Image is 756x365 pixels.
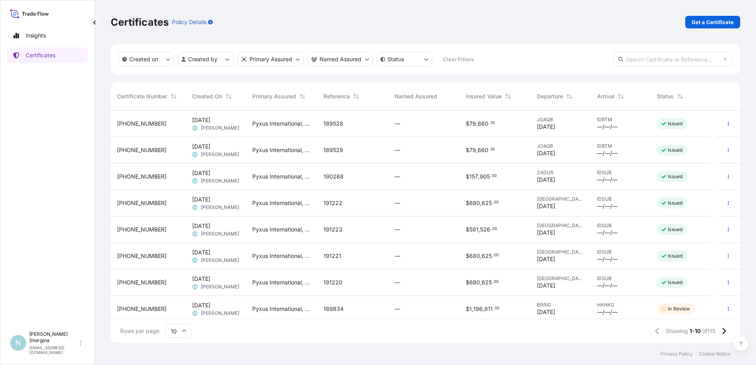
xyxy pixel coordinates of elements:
span: Pyxus International, Inc. [252,120,311,128]
span: —/—/— [597,149,618,157]
span: — [395,278,400,286]
span: NS [193,230,197,238]
span: 660 [478,121,488,126]
span: Reference [323,92,350,100]
button: createdOn Filter options [119,52,174,66]
p: [PERSON_NAME] Shergina [29,331,78,344]
span: [PHONE_NUMBER] [117,278,166,286]
span: 00 [492,228,497,230]
span: 625 [482,253,492,259]
span: . [492,254,493,257]
span: [DATE] [192,143,210,151]
button: Sort [352,92,361,101]
span: , [478,227,480,232]
span: 190268 [323,173,344,181]
span: Rows per page [120,327,159,335]
p: Issued [668,200,682,206]
a: Cookie Notice [699,351,731,357]
span: N [15,339,21,347]
span: IDSUB [597,275,644,282]
span: Named Assured [395,92,437,100]
span: Pyxus International, Inc. [252,278,311,286]
span: 680 [469,200,480,206]
span: $ [466,121,469,126]
span: 189528 [323,120,343,128]
p: Issued [668,279,682,286]
span: ZADUR [537,169,584,176]
span: — [395,199,400,207]
span: NS [193,151,197,158]
span: NS [193,283,197,291]
span: Pyxus International, Inc. [252,226,311,233]
span: , [472,306,473,312]
span: 157 [469,174,478,179]
button: certificateStatus Filter options [377,52,432,66]
p: Created by [188,55,217,63]
span: — [395,120,400,128]
span: . [489,122,490,124]
p: Issued [668,226,682,233]
span: [DATE] [537,255,555,263]
span: [DATE] [192,248,210,256]
span: , [478,174,480,179]
span: . [490,175,491,177]
span: BRRIG [537,302,584,308]
span: [GEOGRAPHIC_DATA] [537,249,584,255]
span: Pyxus International, Inc. [252,173,311,181]
span: , [480,200,482,206]
p: Issued [668,253,682,259]
button: Sort [224,92,233,101]
span: [PHONE_NUMBER] [117,146,166,154]
span: 1 [469,306,472,312]
span: 526 [480,227,490,232]
span: 581 [469,227,478,232]
a: Insights [7,28,88,43]
span: $ [466,227,469,232]
span: [DATE] [537,282,555,290]
span: Created On [192,92,222,100]
span: NS [193,177,197,185]
span: [DATE] [537,149,555,157]
span: $ [466,200,469,206]
span: [PERSON_NAME] [201,231,239,237]
span: [DATE] [192,301,210,309]
span: IDBTM [597,143,644,149]
span: . [492,201,493,204]
span: 1-10 [690,327,701,335]
input: Search Certificate or Reference... [614,52,732,66]
span: 625 [482,200,492,206]
span: — [395,146,400,154]
span: $ [466,174,469,179]
span: [DATE] [192,222,210,230]
span: Pyxus International, Inc. [252,146,311,154]
span: Pyxus International, Inc. [252,199,311,207]
span: $ [466,253,469,259]
span: 191223 [323,226,342,233]
span: , [476,147,478,153]
span: Insured Value [466,92,502,100]
span: [DATE] [537,123,555,131]
span: — [395,252,400,260]
p: Certificates [26,51,55,59]
span: [PHONE_NUMBER] [117,226,166,233]
p: In Review [668,306,690,312]
span: . [491,228,492,230]
span: [GEOGRAPHIC_DATA] [537,275,584,282]
span: 00 [494,280,499,283]
span: NS [193,203,197,211]
span: . [489,148,490,151]
span: 905 [480,174,490,179]
span: IDSUB [597,169,644,176]
span: [PERSON_NAME] [201,284,239,290]
span: —/—/— [597,229,618,237]
span: [DATE] [537,176,555,184]
span: 625 [482,280,492,285]
span: IDSUB [597,222,644,229]
p: Named Assured [319,55,361,63]
span: — [395,305,400,313]
span: 196 [473,306,483,312]
span: IDSUB [597,196,644,202]
span: [PERSON_NAME] [201,310,239,316]
span: $ [466,280,469,285]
